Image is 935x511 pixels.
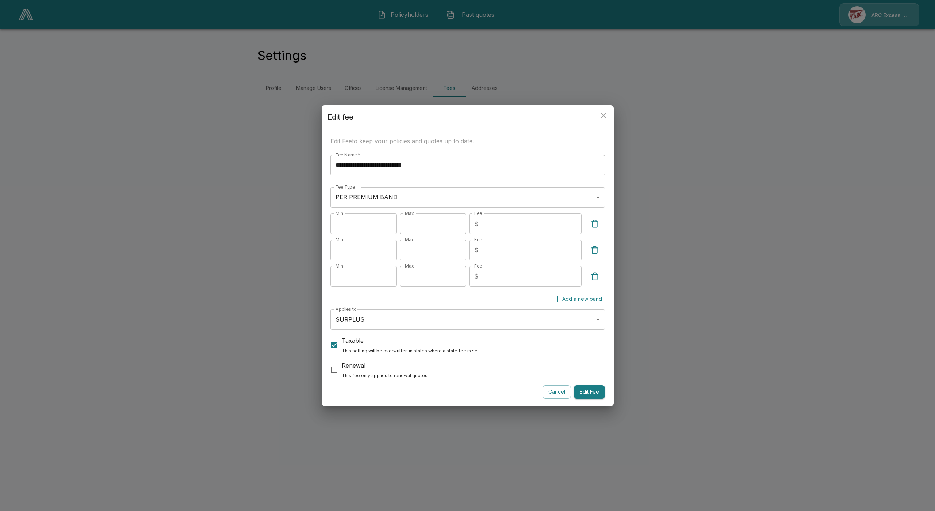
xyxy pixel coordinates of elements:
[474,246,478,254] p: $
[474,219,478,228] p: $
[590,219,599,228] img: Delete
[543,385,571,399] button: Cancel
[590,272,599,281] img: Delete
[474,236,482,243] label: Fee
[474,272,478,281] p: $
[336,184,355,190] label: Fee Type
[342,336,480,346] h6: Taxable
[336,210,343,216] label: Min
[322,105,614,129] h2: Edit fee
[336,236,343,243] label: Min
[342,373,429,378] span: This fee only applies to renewal quotes.
[405,236,414,243] label: Max
[336,152,360,158] label: Fee Name
[342,348,480,353] span: This setting will be overwritten in states where a state fee is set.
[336,263,343,269] label: Min
[342,360,429,371] h6: Renewal
[596,108,611,123] button: close
[574,385,605,399] button: Edit Fee
[330,309,605,330] div: SURPLUS
[590,246,599,254] img: Delete
[330,136,605,146] h6: Edit Fee to keep your policies and quotes up to date.
[405,263,414,269] label: Max
[330,187,605,208] div: PER PREMIUM BAND
[551,292,605,306] button: Add a new band
[474,210,482,216] label: Fee
[474,263,482,269] label: Fee
[405,210,414,216] label: Max
[336,306,356,312] label: Applies to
